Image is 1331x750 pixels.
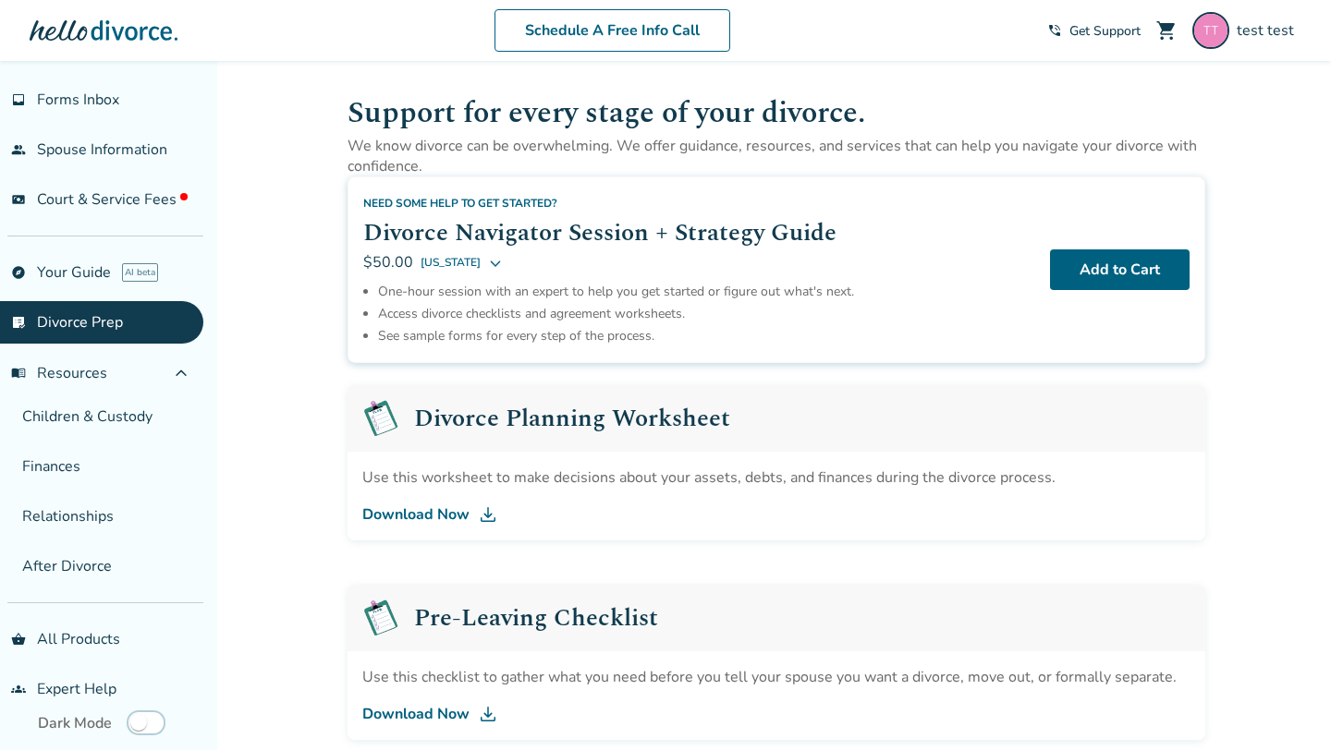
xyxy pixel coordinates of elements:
[348,91,1205,136] h1: Support for every stage of your divorce.
[37,90,119,110] span: Forms Inbox
[11,92,26,107] span: inbox
[421,251,481,273] span: [US_STATE]
[495,9,730,52] a: Schedule A Free Info Call
[421,251,503,273] button: [US_STATE]
[11,265,26,280] span: explore
[362,666,1191,688] div: Use this checklist to gather what you need before you tell your spouse you want a divorce, move o...
[378,303,1035,325] li: Access divorce checklists and agreement worksheets.
[1050,249,1190,290] button: Add to Cart
[1155,19,1178,42] span: shopping_cart
[477,703,499,725] span: download
[1239,661,1331,750] iframe: Chat Widget
[37,189,188,210] span: Court & Service Fees
[11,363,107,383] span: Resources
[414,406,730,430] h2: Divorce Planning Worksheet
[1047,22,1141,40] a: phone_in_talkGet Support
[363,196,557,211] span: Need some help to get started?
[11,192,26,207] span: universal_currency_alt
[38,713,112,733] span: Dark Mode
[363,252,413,272] span: $50.00
[414,606,658,630] h2: Pre-Leaving Checklist
[362,503,1191,526] a: Download Nowdownload
[11,142,26,157] span: people
[378,281,1035,303] li: One-hour session with an expert to help you get started or figure out what's next.
[362,599,399,636] img: Pre-Leaving Checklist
[11,632,26,647] span: shopping_basket
[362,466,1191,489] div: Use this worksheet to make decisions about your assets, debts, and finances during the divorce pr...
[1047,23,1062,38] span: phone_in_talk
[362,400,399,437] img: Pre-Leaving Checklist
[11,315,26,330] span: list_alt_check
[362,703,1191,725] a: Download Nowdownload
[170,362,192,384] span: expand_less
[348,136,1205,176] p: We know divorce can be overwhelming. We offer guidance, resources, and services that can help you...
[1192,12,1229,49] img: pevefef982@dawhe.com
[1069,22,1141,40] span: Get Support
[363,214,1035,251] h2: Divorce Navigator Session + Strategy Guide
[477,503,499,526] span: download
[122,263,158,282] span: AI beta
[11,366,26,381] span: menu_book
[378,325,1035,347] li: See sample forms for every step of the process.
[1237,20,1301,41] span: test test
[11,682,26,696] span: groups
